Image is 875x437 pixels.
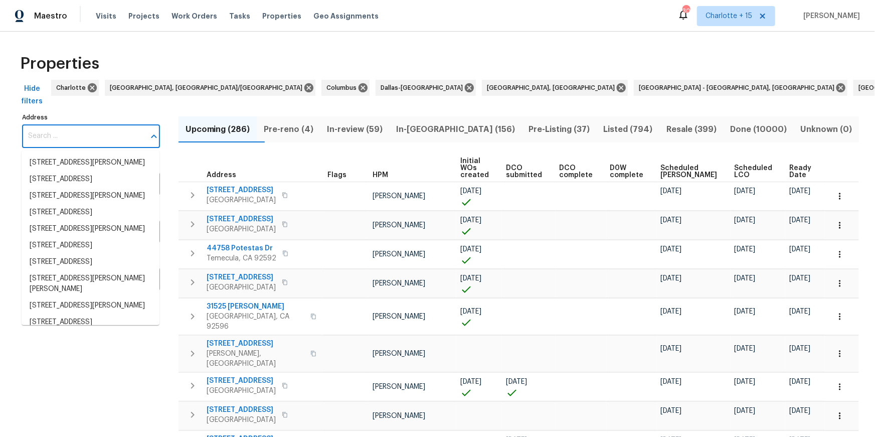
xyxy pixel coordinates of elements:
[735,308,756,315] span: [DATE]
[207,272,276,282] span: [STREET_ADDRESS]
[790,345,811,352] span: [DATE]
[262,11,301,21] span: Properties
[661,165,718,179] span: Scheduled [PERSON_NAME]
[96,11,116,21] span: Visits
[381,83,467,93] span: Dallas-[GEOGRAPHIC_DATA]
[326,122,383,136] span: In-review (59)
[482,80,628,96] div: [GEOGRAPHIC_DATA], [GEOGRAPHIC_DATA]
[790,308,811,315] span: [DATE]
[373,313,425,320] span: [PERSON_NAME]
[735,188,756,195] span: [DATE]
[373,251,425,258] span: [PERSON_NAME]
[735,217,756,224] span: [DATE]
[665,122,717,136] span: Resale (399)
[171,11,217,21] span: Work Orders
[790,275,811,282] span: [DATE]
[207,185,276,195] span: [STREET_ADDRESS]
[185,122,251,136] span: Upcoming (286)
[790,246,811,253] span: [DATE]
[799,11,860,21] span: [PERSON_NAME]
[460,158,489,179] span: Initial WOs created
[207,415,276,425] span: [GEOGRAPHIC_DATA]
[207,172,236,179] span: Address
[800,122,853,136] span: Unknown (0)
[661,407,682,414] span: [DATE]
[34,11,67,21] span: Maestro
[735,246,756,253] span: [DATE]
[460,275,481,282] span: [DATE]
[790,407,811,414] span: [DATE]
[207,312,304,332] span: [GEOGRAPHIC_DATA], CA 92596
[327,172,346,179] span: Flags
[373,222,425,229] span: [PERSON_NAME]
[460,188,481,195] span: [DATE]
[147,129,161,143] button: Close
[22,221,159,237] li: [STREET_ADDRESS][PERSON_NAME]
[460,378,481,385] span: [DATE]
[105,80,315,96] div: [GEOGRAPHIC_DATA], [GEOGRAPHIC_DATA]/[GEOGRAPHIC_DATA]
[20,83,44,107] span: Hide filters
[22,298,159,314] li: [STREET_ADDRESS][PERSON_NAME]
[460,217,481,224] span: [DATE]
[661,275,682,282] span: [DATE]
[51,80,99,96] div: Charlotte
[376,80,476,96] div: Dallas-[GEOGRAPHIC_DATA]
[661,217,682,224] span: [DATE]
[22,171,159,188] li: [STREET_ADDRESS]
[735,275,756,282] span: [DATE]
[373,350,425,357] span: [PERSON_NAME]
[790,217,811,224] span: [DATE]
[16,80,48,110] button: Hide filters
[207,302,304,312] span: 31525 [PERSON_NAME]
[790,378,811,385] span: [DATE]
[661,345,682,352] span: [DATE]
[207,339,304,349] span: [STREET_ADDRESS]
[460,246,481,253] span: [DATE]
[396,122,516,136] span: In-[GEOGRAPHIC_DATA] (156)
[321,80,370,96] div: Columbus
[207,224,276,234] span: [GEOGRAPHIC_DATA]
[229,13,250,20] span: Tasks
[634,80,847,96] div: [GEOGRAPHIC_DATA] - [GEOGRAPHIC_DATA], [GEOGRAPHIC_DATA]
[207,349,304,369] span: [PERSON_NAME], [GEOGRAPHIC_DATA]
[506,378,527,385] span: [DATE]
[373,172,388,179] span: HPM
[22,270,159,298] li: [STREET_ADDRESS][PERSON_NAME][PERSON_NAME]
[639,83,838,93] span: [GEOGRAPHIC_DATA] - [GEOGRAPHIC_DATA], [GEOGRAPHIC_DATA]
[735,165,773,179] span: Scheduled LCO
[706,11,752,21] span: Charlotte + 15
[22,314,159,331] li: [STREET_ADDRESS]
[207,195,276,205] span: [GEOGRAPHIC_DATA]
[326,83,361,93] span: Columbus
[560,165,593,179] span: DCO complete
[373,412,425,419] span: [PERSON_NAME]
[22,124,145,148] input: Search ...
[730,122,788,136] span: Done (10000)
[661,246,682,253] span: [DATE]
[506,165,542,179] span: DCO submitted
[207,214,276,224] span: [STREET_ADDRESS]
[128,11,159,21] span: Projects
[735,378,756,385] span: [DATE]
[22,155,159,171] li: [STREET_ADDRESS][PERSON_NAME]
[20,59,99,69] span: Properties
[207,282,276,293] span: [GEOGRAPHIC_DATA]
[263,122,314,136] span: Pre-reno (4)
[22,237,159,254] li: [STREET_ADDRESS]
[661,188,682,195] span: [DATE]
[207,386,276,396] span: [GEOGRAPHIC_DATA]
[313,11,379,21] span: Geo Assignments
[373,383,425,390] span: [PERSON_NAME]
[373,193,425,200] span: [PERSON_NAME]
[603,122,653,136] span: Listed (794)
[735,407,756,414] span: [DATE]
[460,308,481,315] span: [DATE]
[610,165,644,179] span: D0W complete
[22,204,159,221] li: [STREET_ADDRESS]
[528,122,591,136] span: Pre-Listing (37)
[56,83,90,93] span: Charlotte
[110,83,306,93] span: [GEOGRAPHIC_DATA], [GEOGRAPHIC_DATA]/[GEOGRAPHIC_DATA]
[373,280,425,287] span: [PERSON_NAME]
[790,165,812,179] span: Ready Date
[207,243,276,253] span: 44758 Potestas Dr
